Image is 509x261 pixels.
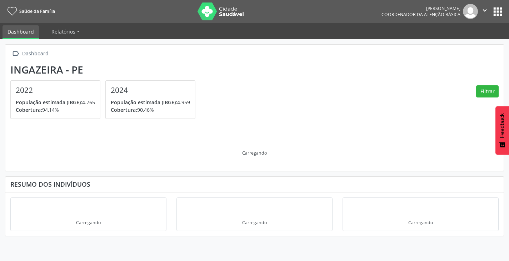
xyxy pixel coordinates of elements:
div: Carregando [242,220,267,226]
i:  [481,6,489,14]
p: 4.765 [16,99,95,106]
button: Feedback - Mostrar pesquisa [495,106,509,155]
div: Carregando [408,220,433,226]
span: Cobertura: [111,106,137,113]
h4: 2022 [16,86,95,95]
i:  [10,49,21,59]
button: Filtrar [476,85,499,97]
a: Dashboard [3,25,39,39]
span: Relatórios [51,28,75,35]
span: Cobertura: [16,106,42,113]
a: Relatórios [46,25,85,38]
p: 94,14% [16,106,95,114]
span: População estimada (IBGE): [16,99,82,106]
img: img [463,4,478,19]
a: Saúde da Família [5,5,55,17]
div: Resumo dos indivíduos [10,180,499,188]
span: Saúde da Família [19,8,55,14]
p: 90,46% [111,106,190,114]
p: 4.959 [111,99,190,106]
button:  [478,4,491,19]
h4: 2024 [111,86,190,95]
button: apps [491,5,504,18]
span: População estimada (IBGE): [111,99,177,106]
div: [PERSON_NAME] [381,5,460,11]
div: Dashboard [21,49,50,59]
div: Carregando [242,150,267,156]
div: Ingazeira - PE [10,64,200,76]
a:  Dashboard [10,49,50,59]
span: Feedback [499,113,505,138]
div: Carregando [76,220,101,226]
span: Coordenador da Atenção Básica [381,11,460,17]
